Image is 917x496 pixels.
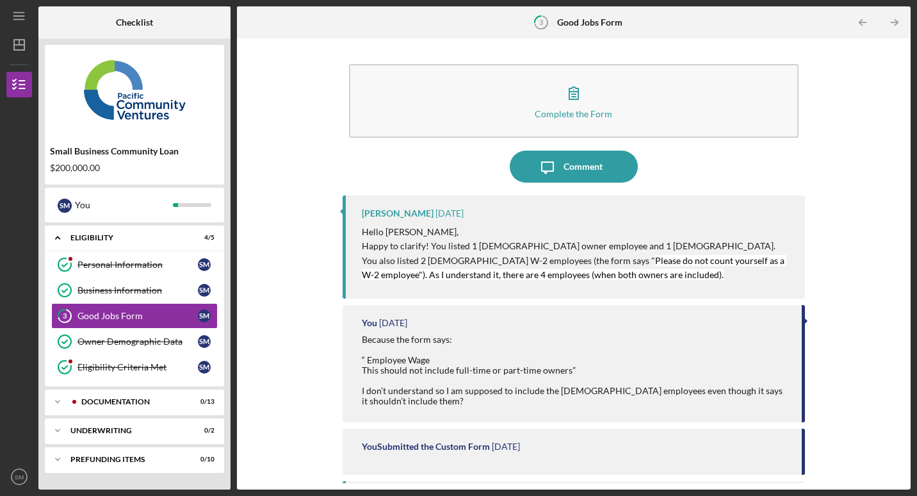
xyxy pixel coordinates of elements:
[539,18,543,26] tspan: 3
[198,258,211,271] div: S M
[564,151,603,183] div: Comment
[349,64,799,138] button: Complete the Form
[191,398,215,406] div: 0 / 13
[362,318,377,328] div: You
[51,329,218,354] a: Owner Demographic DataSM
[198,284,211,297] div: S M
[77,285,198,295] div: Business Information
[77,260,198,270] div: Personal Information
[70,427,183,434] div: Underwriting
[77,311,198,321] div: Good Jobs Form
[557,17,622,28] b: Good Jobs Form
[63,312,67,320] tspan: 3
[77,336,198,347] div: Owner Demographic Data
[70,234,183,242] div: Eligibility
[6,464,32,490] button: SM
[75,194,173,216] div: You
[70,456,183,463] div: Prefunding Items
[191,427,215,434] div: 0 / 2
[45,51,224,128] img: Product logo
[362,335,789,407] div: Because the form says: “ Employee Wage This should not include full-time or part-time owners” I d...
[116,17,153,28] b: Checklist
[492,442,520,452] time: 2025-09-24 04:38
[191,234,215,242] div: 4 / 5
[362,239,792,282] p: Happy to clarify! You listed 1 [DEMOGRAPHIC_DATA] owner employee and 1 [DEMOGRAPHIC_DATA]. You al...
[535,109,612,119] div: Complete the Form
[362,442,490,452] div: You Submitted the Custom Form
[58,199,72,213] div: S M
[435,208,464,219] time: 2025-09-24 21:52
[81,398,183,406] div: Documentation
[51,303,218,329] a: 3Good Jobs FormSM
[362,225,792,239] p: Hello [PERSON_NAME],
[198,310,211,322] div: S M
[191,456,215,463] div: 0 / 10
[15,474,24,481] text: SM
[379,318,407,328] time: 2025-09-24 04:39
[362,208,434,219] div: [PERSON_NAME]
[51,354,218,380] a: Eligibility Criteria MetSM
[198,335,211,348] div: S M
[51,277,218,303] a: Business InformationSM
[50,163,219,173] div: $200,000.00
[51,252,218,277] a: Personal InformationSM
[50,146,219,156] div: Small Business Community Loan
[198,361,211,374] div: S M
[77,362,198,372] div: Eligibility Criteria Met
[510,151,638,183] button: Comment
